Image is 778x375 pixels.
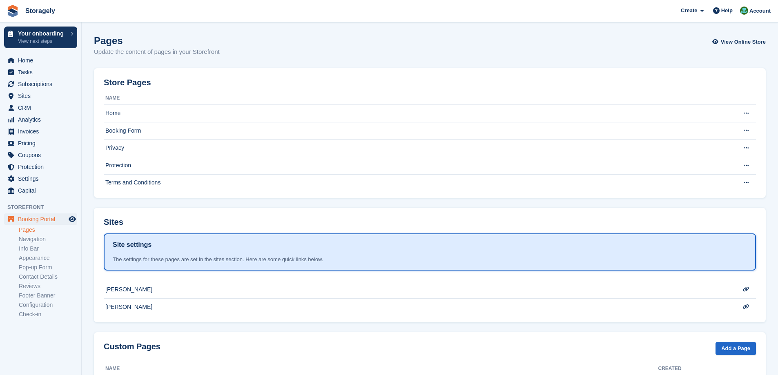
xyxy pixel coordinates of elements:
[18,173,67,184] span: Settings
[4,27,77,48] a: Your onboarding View next steps
[18,90,67,102] span: Sites
[7,203,81,211] span: Storefront
[19,245,77,253] a: Info Bar
[18,38,67,45] p: View next steps
[4,149,77,161] a: menu
[104,281,723,299] td: [PERSON_NAME]
[4,138,77,149] a: menu
[104,157,723,174] td: Protection
[19,226,77,234] a: Pages
[4,114,77,125] a: menu
[4,90,77,102] a: menu
[18,102,67,113] span: CRM
[18,161,67,173] span: Protection
[18,114,67,125] span: Analytics
[19,292,77,300] a: Footer Banner
[740,7,748,15] img: Notifications
[104,298,723,315] td: [PERSON_NAME]
[18,213,67,225] span: Booking Portal
[4,213,77,225] a: menu
[19,282,77,290] a: Reviews
[19,273,77,281] a: Contact Details
[18,55,67,66] span: Home
[721,7,733,15] span: Help
[7,5,19,17] img: stora-icon-8386f47178a22dfd0bd8f6a31ec36ba5ce8667c1dd55bd0f319d3a0aa187defe.svg
[18,67,67,78] span: Tasks
[18,78,67,90] span: Subscriptions
[19,311,77,318] a: Check-in
[104,122,723,140] td: Booking Form
[104,92,723,105] th: Name
[4,173,77,184] a: menu
[94,47,220,57] p: Update the content of pages in your Storefront
[104,217,123,227] h2: Sites
[94,35,220,46] h1: Pages
[104,342,161,351] h2: Custom Pages
[4,78,77,90] a: menu
[749,7,771,15] span: Account
[104,105,723,122] td: Home
[19,254,77,262] a: Appearance
[22,4,58,18] a: Storagely
[104,174,723,191] td: Terms and Conditions
[4,102,77,113] a: menu
[721,38,766,46] span: View Online Store
[19,264,77,271] a: Pop-up Form
[4,55,77,66] a: menu
[113,240,152,250] h1: Site settings
[104,78,151,87] h2: Store Pages
[18,126,67,137] span: Invoices
[18,138,67,149] span: Pricing
[18,31,67,36] p: Your onboarding
[18,185,67,196] span: Capital
[4,67,77,78] a: menu
[4,126,77,137] a: menu
[4,185,77,196] a: menu
[4,161,77,173] a: menu
[681,7,697,15] span: Create
[714,35,766,49] a: View Online Store
[19,301,77,309] a: Configuration
[18,149,67,161] span: Coupons
[104,140,723,157] td: Privacy
[716,342,756,355] a: Add a Page
[67,214,77,224] a: Preview store
[113,255,747,264] div: The settings for these pages are set in the sites section. Here are some quick links below.
[19,235,77,243] a: Navigation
